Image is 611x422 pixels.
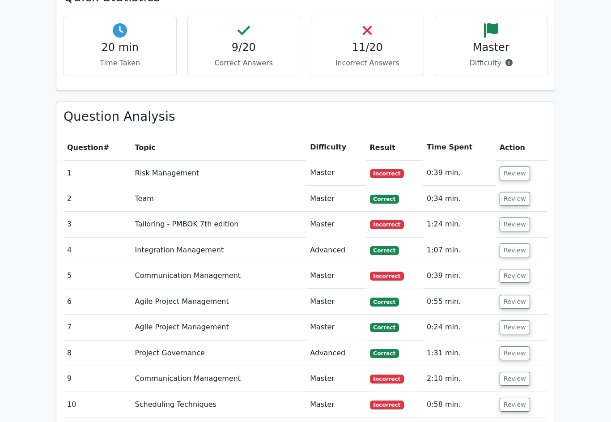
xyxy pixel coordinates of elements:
[423,289,496,315] td: 0:55 min.
[423,392,496,418] td: 0:58 min.
[423,315,496,340] td: 0:24 min.
[132,392,307,418] td: Scheduling Techniques
[132,212,307,237] td: Tailoring - PMBOK 7th edition
[64,238,132,263] td: 4
[132,366,307,392] td: Communication Management
[306,366,366,392] td: Master
[500,166,530,180] button: Review
[423,135,496,160] th: Time Spent
[306,186,366,212] td: Master
[500,320,530,334] button: Review
[306,315,366,340] td: Master
[132,160,307,186] td: Risk Management
[318,41,416,54] h4: 11/20
[423,366,496,392] td: 2:10 min.
[306,135,366,160] th: Difficulty
[64,341,132,366] td: 8
[500,217,530,231] button: Review
[64,289,132,315] td: 6
[500,269,530,283] button: Review
[370,298,399,307] span: Correct
[67,143,103,152] span: Question
[496,135,547,160] th: Action
[64,392,132,418] td: 10
[370,220,404,229] span: Incorrect
[132,238,307,263] td: Integration Management
[132,186,307,212] td: Team
[500,295,530,309] button: Review
[423,341,496,366] td: 1:31 min.
[71,41,169,54] h4: 20 min
[64,135,132,160] th: #
[370,375,404,384] span: Incorrect
[64,315,132,340] td: 7
[71,58,169,68] p: Time Taken
[64,186,132,212] td: 2
[306,341,366,366] td: Advanced
[306,238,366,263] td: Advanced
[500,346,530,360] button: Review
[132,341,307,366] td: Project Governance
[370,401,404,409] span: Incorrect
[195,58,293,68] p: Correct Answers
[132,263,307,289] td: Communication Management
[423,186,496,212] td: 0:34 min.
[370,246,399,255] span: Correct
[64,366,132,392] td: 9
[306,263,366,289] td: Master
[64,263,132,289] td: 5
[370,169,404,178] span: Incorrect
[306,160,366,186] td: Master
[306,392,366,418] td: Master
[370,195,399,204] span: Correct
[306,289,366,315] td: Master
[370,323,399,332] span: Correct
[366,135,423,160] th: Result
[132,315,307,340] td: Agile Project Management
[318,58,416,68] p: Incorrect Answers
[132,289,307,315] td: Agile Project Management
[423,238,496,263] td: 1:07 min.
[64,160,132,186] td: 1
[442,41,540,54] h4: Master
[423,263,496,289] td: 0:39 min.
[423,160,496,186] td: 0:39 min.
[500,372,530,386] button: Review
[500,243,530,257] button: Review
[64,212,132,237] td: 3
[132,135,307,160] th: Topic
[500,192,530,206] button: Review
[423,212,496,237] td: 1:24 min.
[195,41,293,54] h4: 9/20
[442,58,540,68] p: Difficulty
[306,212,366,237] td: Master
[64,109,547,124] h3: Question Analysis
[370,349,399,358] span: Correct
[500,398,530,412] button: Review
[370,272,404,281] span: Incorrect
